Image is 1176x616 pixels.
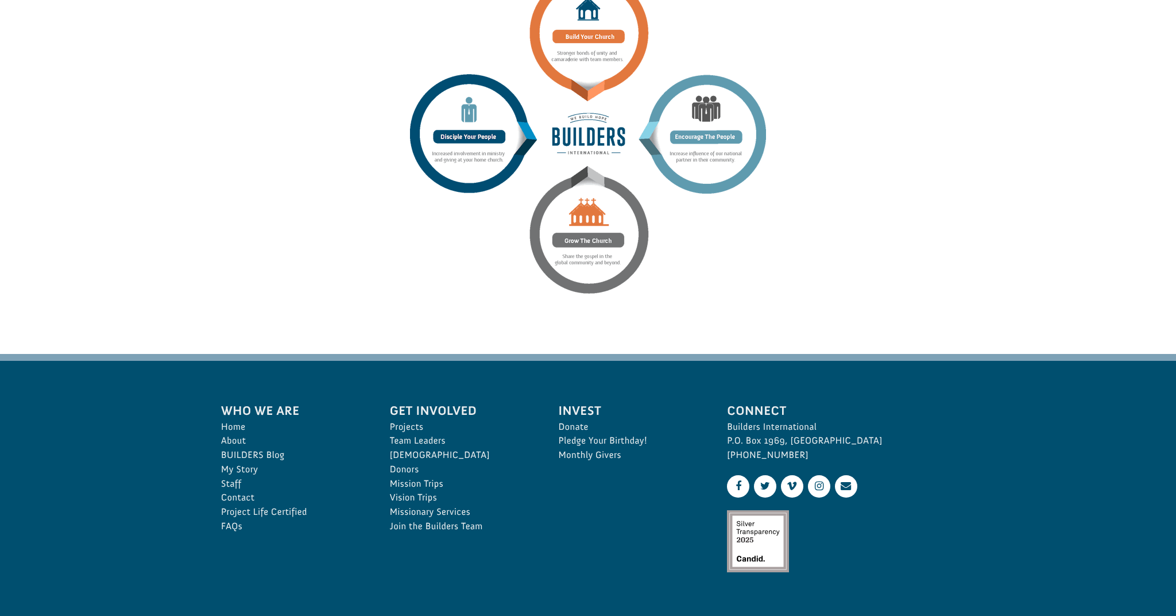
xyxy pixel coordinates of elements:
[559,401,702,420] span: Invest
[727,401,955,420] span: Connect
[390,420,533,434] a: Projects
[727,475,749,498] a: Facebook
[21,11,158,34] div: Jeremy& [PERSON_NAME] donated $50
[221,434,365,448] a: About
[390,491,533,505] a: Vision Trips
[754,475,776,498] a: Twitter
[559,448,702,463] a: Monthly Givers
[727,510,789,572] img: Silver Transparency Rating for 2025 by Candid
[390,519,533,534] a: Join the Builders Team
[27,35,188,44] strong: Project Rescue: [GEOGRAPHIC_DATA] Safe House
[727,420,955,463] p: Builders International P.O. Box 1969, [GEOGRAPHIC_DATA] [PHONE_NUMBER]
[21,36,158,44] div: to
[221,491,365,505] a: Contact
[221,505,365,519] a: Project Life Certified
[390,477,533,491] a: Mission Trips
[221,448,365,463] a: BUILDERS Blog
[390,505,533,519] a: Missionary Services
[808,475,830,498] a: Instagram
[390,401,533,420] span: Get Involved
[559,434,702,448] a: Pledge Your Birthday!
[781,475,803,498] a: Vimeo
[221,463,365,477] a: My Story
[163,23,214,44] button: Donate
[835,475,857,498] a: Contact Us
[390,434,533,448] a: Team Leaders
[21,46,29,54] img: US.png
[559,420,702,434] a: Donate
[78,24,87,33] img: emoji partyPopper
[31,46,130,54] span: Columbia , [GEOGRAPHIC_DATA]
[390,448,533,463] a: [DEMOGRAPHIC_DATA]
[221,420,365,434] a: Home
[221,519,365,534] a: FAQs
[221,477,365,491] a: Staff
[390,463,533,477] a: Donors
[221,401,365,420] span: Who We Are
